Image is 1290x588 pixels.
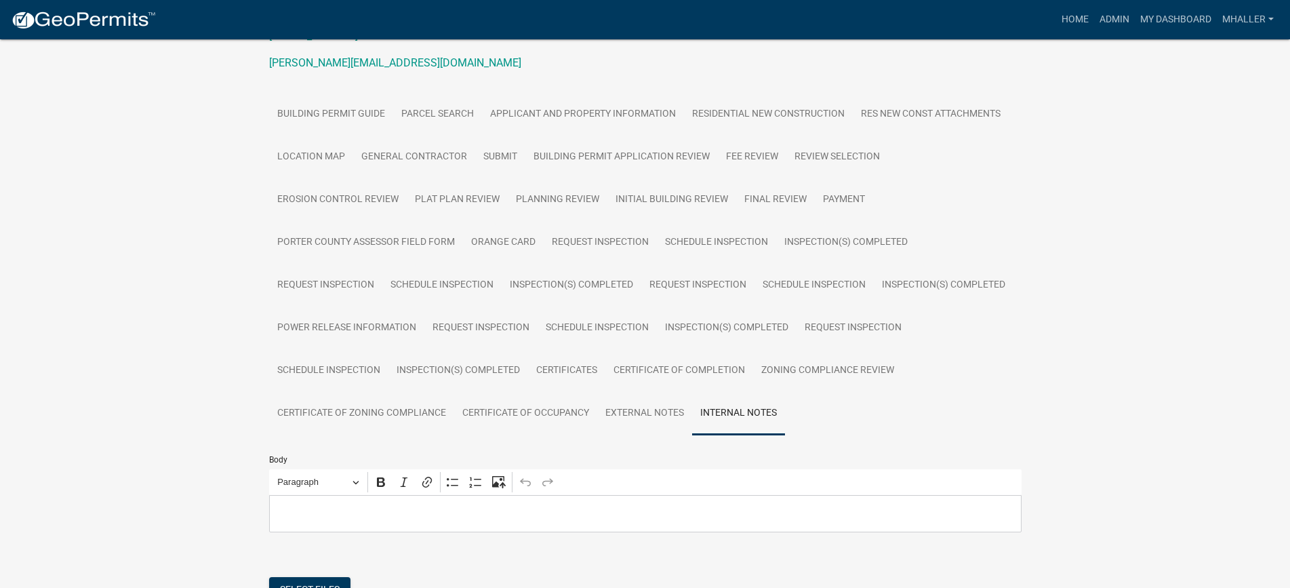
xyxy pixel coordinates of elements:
span: Paragraph [277,474,348,490]
div: Editor editing area: main. Press Alt+0 for help. [269,495,1022,532]
a: Request Inspection [269,264,382,307]
a: Building Permit Guide [269,93,393,136]
a: Applicant and Property Information [482,93,684,136]
a: Parcel search [393,93,482,136]
a: Schedule Inspection [657,221,776,264]
a: mhaller [1217,7,1279,33]
a: Certificates [528,349,605,393]
a: Orange Card [463,221,544,264]
a: Certificate of Completion [605,349,753,393]
a: Certificate of Zoning Compliance [269,392,454,435]
a: Request Inspection [797,307,910,350]
a: Erosion Control Review [269,178,407,222]
label: Body [269,456,287,464]
a: Submit [475,136,525,179]
a: Inspection(s) Completed [388,349,528,393]
a: [PERSON_NAME][EMAIL_ADDRESS][DOMAIN_NAME] [269,56,521,69]
div: Editor toolbar [269,469,1022,495]
a: Porter County Assessor Field Form [269,221,463,264]
a: Location Map [269,136,353,179]
a: [PHONE_NUMBER] [269,29,358,42]
a: General Contractor [353,136,475,179]
button: Paragraph, Heading [271,472,365,493]
a: Final Review [736,178,815,222]
a: External Notes [597,392,692,435]
a: Home [1056,7,1094,33]
a: Planning Review [508,178,607,222]
a: Review Selection [786,136,888,179]
a: Request Inspection [544,221,657,264]
a: Schedule Inspection [538,307,657,350]
a: Initial Building Review [607,178,736,222]
a: Schedule Inspection [754,264,874,307]
a: Request Inspection [641,264,754,307]
a: Fee Review [718,136,786,179]
a: Inspection(s) Completed [502,264,641,307]
a: Schedule Inspection [269,349,388,393]
a: Admin [1094,7,1135,33]
a: Inspection(s) Completed [657,307,797,350]
a: Power Release Information [269,307,424,350]
a: Schedule Inspection [382,264,502,307]
a: Zoning Compliance Review [753,349,902,393]
a: Inspection(s) Completed [776,221,916,264]
a: Plat Plan Review [407,178,508,222]
a: Residential New Construction [684,93,853,136]
a: Inspection(s) Completed [874,264,1013,307]
a: Request Inspection [424,307,538,350]
a: Res New Const Attachments [853,93,1009,136]
a: Certificate of Occupancy [454,392,597,435]
a: Payment [815,178,873,222]
a: Building Permit Application Review [525,136,718,179]
a: My Dashboard [1135,7,1217,33]
a: Internal Notes [692,392,785,435]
